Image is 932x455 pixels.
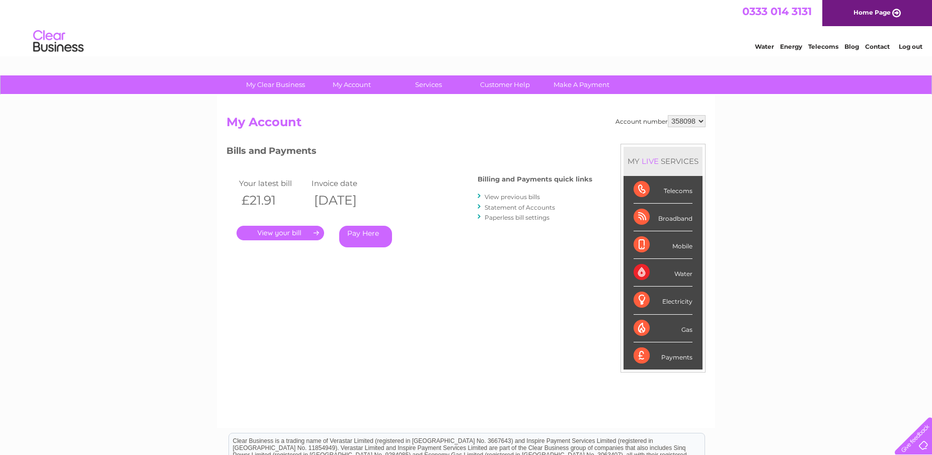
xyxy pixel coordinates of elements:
div: Broadband [634,204,692,231]
a: Make A Payment [540,75,623,94]
div: LIVE [640,156,661,166]
a: 0333 014 3131 [742,5,812,18]
h3: Bills and Payments [226,144,592,161]
a: View previous bills [485,193,540,201]
a: My Account [310,75,394,94]
a: Water [755,43,774,50]
div: Electricity [634,287,692,314]
a: Pay Here [339,226,392,247]
div: Mobile [634,231,692,259]
h2: My Account [226,115,706,134]
div: Telecoms [634,176,692,204]
a: Contact [865,43,890,50]
a: Customer Help [463,75,547,94]
div: Gas [634,315,692,342]
img: logo.png [33,26,84,57]
th: [DATE] [309,190,381,211]
a: . [237,226,324,240]
div: Clear Business is a trading name of Verastar Limited (registered in [GEOGRAPHIC_DATA] No. 3667643... [229,6,705,49]
td: Invoice date [309,176,381,190]
h4: Billing and Payments quick links [478,175,592,183]
a: Paperless bill settings [485,214,550,221]
div: Payments [634,342,692,370]
a: Statement of Accounts [485,204,555,211]
a: Telecoms [808,43,838,50]
a: Blog [844,43,859,50]
div: Account number [615,115,706,127]
td: Your latest bill [237,176,309,190]
a: Services [387,75,470,94]
th: £21.91 [237,190,309,211]
a: Log out [899,43,922,50]
a: My Clear Business [234,75,317,94]
a: Energy [780,43,802,50]
div: MY SERVICES [624,147,703,175]
div: Water [634,259,692,287]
